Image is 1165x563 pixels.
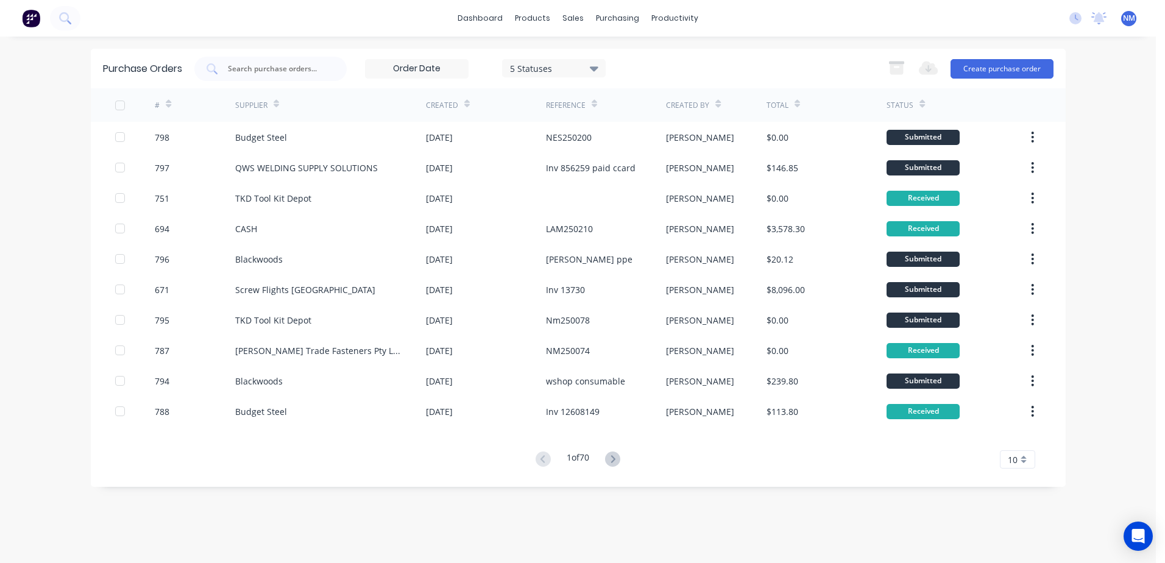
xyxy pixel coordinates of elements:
[426,253,453,266] div: [DATE]
[366,60,468,78] input: Order Date
[887,282,960,297] div: Submitted
[155,314,169,327] div: 795
[666,405,734,418] div: [PERSON_NAME]
[887,343,960,358] div: Received
[666,253,734,266] div: [PERSON_NAME]
[426,131,453,144] div: [DATE]
[546,314,590,327] div: Nm250078
[235,222,257,235] div: CASH
[155,222,169,235] div: 694
[235,192,311,205] div: TKD Tool Kit Depot
[235,375,283,388] div: Blackwoods
[235,253,283,266] div: Blackwoods
[666,344,734,357] div: [PERSON_NAME]
[235,283,375,296] div: Screw Flights [GEOGRAPHIC_DATA]
[546,375,625,388] div: wshop consumable
[235,405,287,418] div: Budget Steel
[666,314,734,327] div: [PERSON_NAME]
[546,100,586,111] div: Reference
[235,161,378,174] div: QWS WELDING SUPPLY SOLUTIONS
[767,131,788,144] div: $0.00
[1008,453,1018,466] span: 10
[666,222,734,235] div: [PERSON_NAME]
[227,63,328,75] input: Search purchase orders...
[887,404,960,419] div: Received
[546,222,593,235] div: LAM250210
[426,100,458,111] div: Created
[509,9,556,27] div: products
[767,100,788,111] div: Total
[666,192,734,205] div: [PERSON_NAME]
[767,192,788,205] div: $0.00
[155,405,169,418] div: 788
[426,222,453,235] div: [DATE]
[155,283,169,296] div: 671
[426,344,453,357] div: [DATE]
[155,161,169,174] div: 797
[235,314,311,327] div: TKD Tool Kit Depot
[767,283,805,296] div: $8,096.00
[767,405,798,418] div: $113.80
[767,161,798,174] div: $146.85
[1123,13,1135,24] span: NM
[666,283,734,296] div: [PERSON_NAME]
[887,191,960,206] div: Received
[645,9,704,27] div: productivity
[887,160,960,175] div: Submitted
[22,9,40,27] img: Factory
[767,344,788,357] div: $0.00
[426,314,453,327] div: [DATE]
[426,283,453,296] div: [DATE]
[887,130,960,145] div: Submitted
[546,253,632,266] div: [PERSON_NAME] ppe
[767,314,788,327] div: $0.00
[103,62,182,76] div: Purchase Orders
[155,131,169,144] div: 798
[426,161,453,174] div: [DATE]
[767,253,793,266] div: $20.12
[951,59,1053,79] button: Create purchase order
[567,451,589,469] div: 1 of 70
[666,131,734,144] div: [PERSON_NAME]
[155,375,169,388] div: 794
[887,252,960,267] div: Submitted
[451,9,509,27] a: dashboard
[887,221,960,236] div: Received
[155,344,169,357] div: 787
[426,405,453,418] div: [DATE]
[426,192,453,205] div: [DATE]
[1124,522,1153,551] div: Open Intercom Messenger
[887,374,960,389] div: Submitted
[590,9,645,27] div: purchasing
[887,100,913,111] div: Status
[235,344,402,357] div: [PERSON_NAME] Trade Fasteners Pty Ltd
[666,375,734,388] div: [PERSON_NAME]
[666,100,709,111] div: Created By
[155,100,160,111] div: #
[546,131,592,144] div: NES250200
[155,253,169,266] div: 796
[546,344,590,357] div: NM250074
[546,405,600,418] div: Inv 12608149
[426,375,453,388] div: [DATE]
[546,161,636,174] div: Inv 856259 paid ccard
[887,313,960,328] div: Submitted
[235,131,287,144] div: Budget Steel
[556,9,590,27] div: sales
[546,283,585,296] div: Inv 13730
[155,192,169,205] div: 751
[666,161,734,174] div: [PERSON_NAME]
[510,62,597,74] div: 5 Statuses
[235,100,267,111] div: Supplier
[767,375,798,388] div: $239.80
[767,222,805,235] div: $3,578.30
